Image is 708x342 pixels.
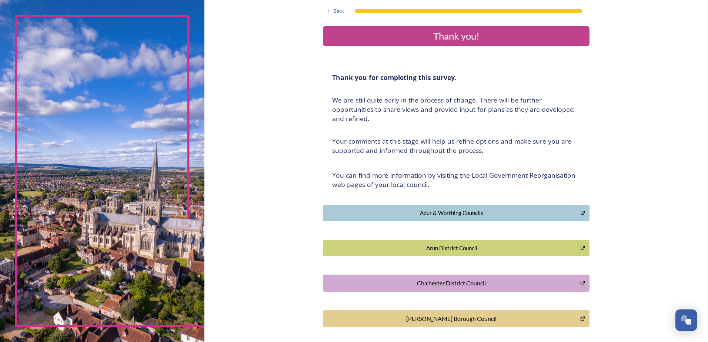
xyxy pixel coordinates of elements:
[334,7,344,14] span: Back
[323,275,590,292] button: Chichester District Council
[332,73,457,82] strong: Thank you for completing this survey.
[323,205,590,221] button: Adur & Worthing Councils
[327,279,576,288] div: Chichester District Council
[327,209,577,217] div: Adur & Worthing Councils
[327,244,577,252] div: Arun District Council
[327,314,576,323] div: [PERSON_NAME] Borough Council
[332,171,580,189] h4: You can find more information by visiting the Local Government Reorganisation web pages of your l...
[675,309,697,331] button: Open Chat
[323,240,590,256] button: Arun District Council
[323,310,590,327] button: Crawley Borough Council
[332,137,580,155] h4: Your comments at this stage will help us refine options and make sure you are supported and infor...
[332,95,580,123] h4: We are still quite early in the process of change. There will be further opportunities to share v...
[326,29,587,43] div: Thank you!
